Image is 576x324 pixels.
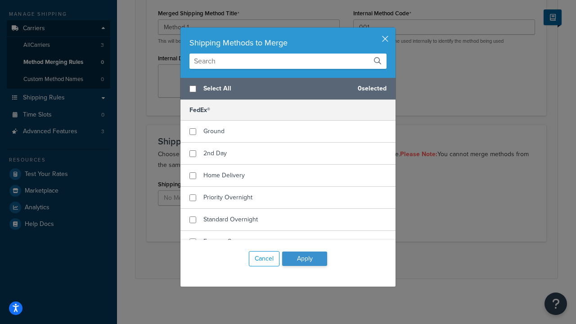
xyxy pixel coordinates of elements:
[203,215,258,224] span: Standard Overnight
[203,171,245,180] span: Home Delivery
[282,252,327,266] button: Apply
[180,78,396,100] div: 0 selected
[203,126,225,136] span: Ground
[203,193,252,202] span: Priority Overnight
[189,54,387,69] input: Search
[203,237,243,246] span: Express Saver
[203,82,351,95] span: Select All
[249,251,279,266] button: Cancel
[180,100,396,121] h5: FedEx®
[189,36,387,49] div: Shipping Methods to Merge
[203,148,227,158] span: 2nd Day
